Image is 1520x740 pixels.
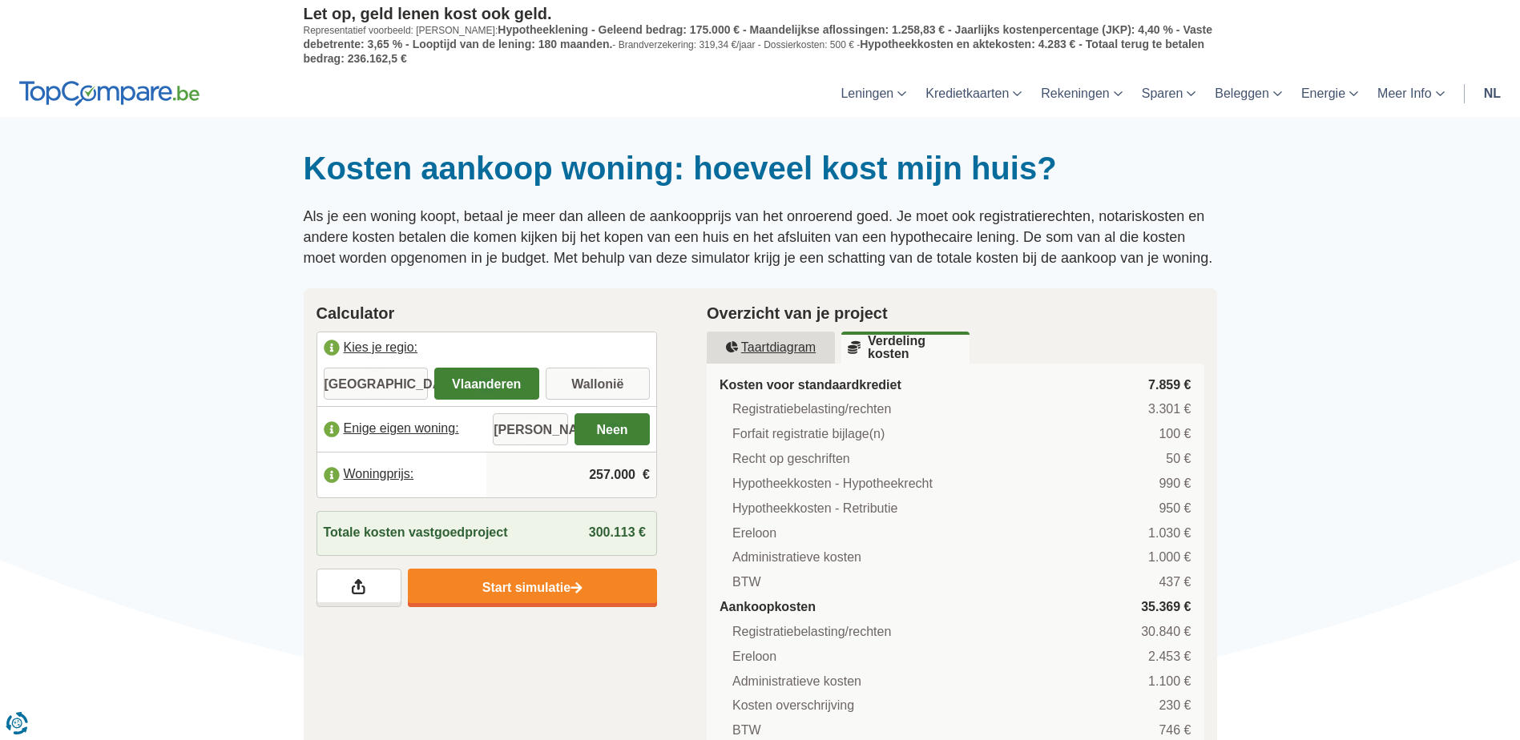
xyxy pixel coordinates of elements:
[1205,70,1292,117] a: Beleggen
[1148,525,1191,543] span: 1.030 €
[1159,425,1191,444] span: 100 €
[848,335,963,360] u: Verdeling kosten
[726,341,816,354] u: Taartdiagram
[408,569,657,607] a: Start simulatie
[589,525,646,539] span: 300.113 €
[732,673,861,691] span: Administratieve kosten
[1159,475,1191,493] span: 990 €
[304,38,1205,65] span: Hypotheekkosten en aktekosten: 4.283 € - Totaal terug te betalen bedrag: 236.162,5 €
[304,23,1212,50] span: Hypotheeklening - Geleend bedrag: 175.000 € - Maandelijkse aflossingen: 1.258,83 € - Jaarlijks ko...
[304,4,1217,23] p: Let op, geld lenen kost ook geld.
[1159,697,1191,715] span: 230 €
[317,332,657,368] label: Kies je regio:
[732,450,850,469] span: Recht op geschriften
[316,301,658,325] h2: Calculator
[304,149,1217,187] h1: Kosten aankoop woning: hoeveel kost mijn huis?
[1148,400,1191,419] span: 3.301 €
[732,623,891,641] span: Registratiebelasting/rechten
[831,70,916,117] a: Leningen
[732,525,776,543] span: Ereloon
[1141,623,1191,641] span: 30.840 €
[324,524,508,542] span: Totale kosten vastgoedproject
[324,368,429,400] label: [GEOGRAPHIC_DATA]
[732,549,861,567] span: Administratieve kosten
[304,207,1217,268] p: Als je een woning koopt, betaal je meer dan alleen de aankoopprijs van het onroerend goed. Je moe...
[1148,648,1191,666] span: 2.453 €
[19,81,200,107] img: TopCompare
[732,425,885,444] span: Forfait registratie bijlage(n)
[720,376,901,395] span: Kosten voor standaardkrediet
[1159,573,1191,592] span: 437 €
[493,413,568,445] label: [PERSON_NAME]
[493,453,650,497] input: |
[1474,70,1510,117] a: nl
[316,569,401,607] a: Deel je resultaten
[732,400,891,419] span: Registratiebelasting/rechten
[1148,376,1191,395] span: 7.859 €
[1159,722,1191,740] span: 746 €
[317,457,487,493] label: Woningprijs:
[1148,673,1191,691] span: 1.100 €
[720,598,816,617] span: Aankoopkosten
[732,648,776,666] span: Ereloon
[707,301,1204,325] h2: Overzicht van je project
[1031,70,1131,117] a: Rekeningen
[575,413,650,445] label: Neen
[317,412,487,447] label: Enige eigen woning:
[434,368,539,400] label: Vlaanderen
[732,573,761,592] span: BTW
[1292,70,1368,117] a: Energie
[732,697,854,715] span: Kosten overschrijving
[916,70,1031,117] a: Kredietkaarten
[732,722,761,740] span: BTW
[732,500,897,518] span: Hypotheekkosten - Retributie
[1159,500,1191,518] span: 950 €
[571,581,583,595] img: Start simulatie
[1166,450,1191,469] span: 50 €
[643,466,650,485] span: €
[1148,549,1191,567] span: 1.000 €
[1368,70,1454,117] a: Meer Info
[732,475,933,493] span: Hypotheekkosten - Hypotheekrecht
[1132,70,1206,117] a: Sparen
[304,23,1217,66] p: Representatief voorbeeld: [PERSON_NAME]: - Brandverzekering: 319,34 €/jaar - Dossierkosten: 500 € -
[1141,598,1191,617] span: 35.369 €
[546,368,651,400] label: Wallonië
